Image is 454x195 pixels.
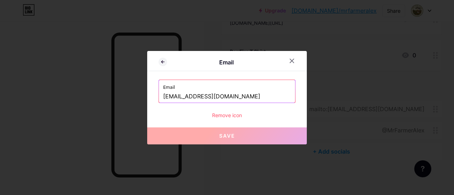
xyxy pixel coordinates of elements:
[219,133,235,139] span: Save
[159,111,295,119] div: Remove icon
[163,91,291,103] input: your@domain.com
[163,80,291,91] label: Email
[167,58,286,67] div: Email
[147,127,307,144] button: Save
